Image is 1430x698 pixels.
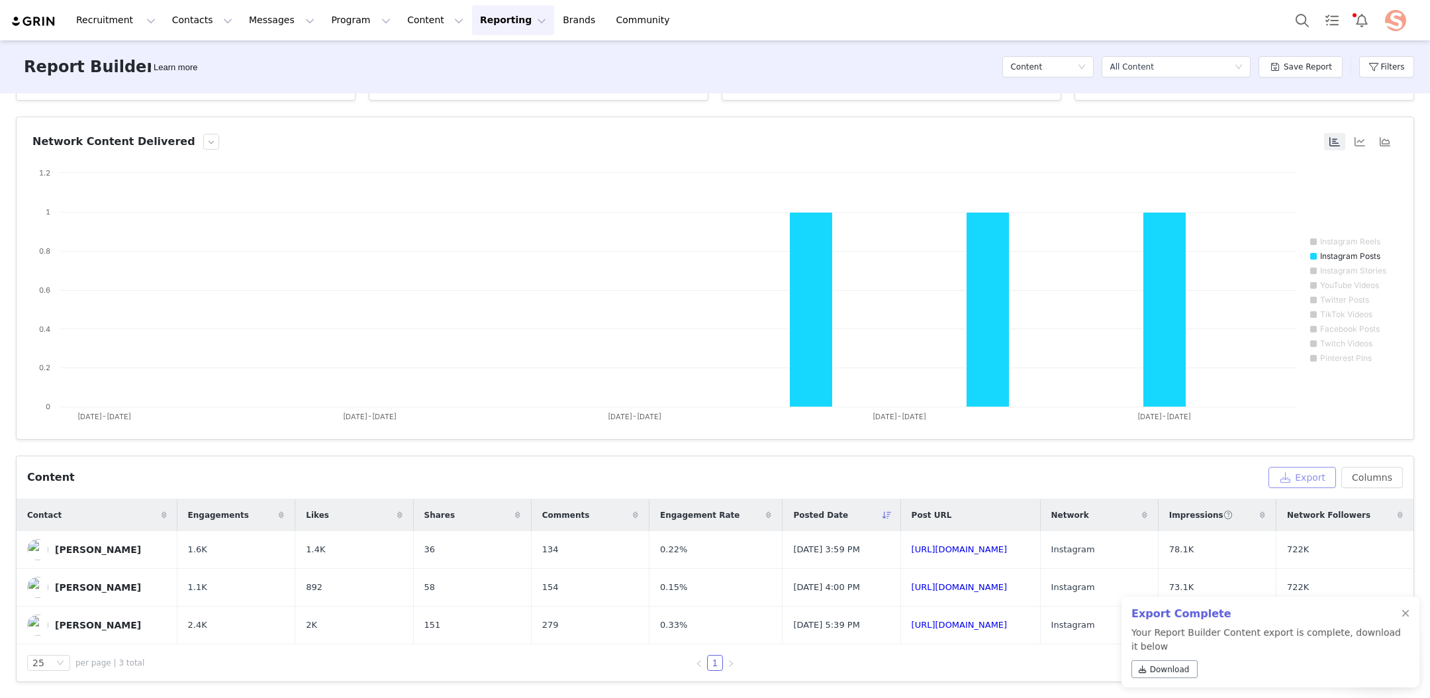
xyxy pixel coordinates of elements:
[793,619,859,632] span: [DATE] 5:39 PM
[46,402,50,411] text: 0
[1320,280,1379,290] text: YouTube Videos
[1320,295,1369,305] text: Twitter Posts
[1320,251,1380,261] text: Instagram Posts
[24,55,154,79] h3: Report Builder
[542,543,559,556] span: 134
[1320,309,1372,319] text: TikTok Videos
[912,509,952,521] span: Post URL
[1078,63,1086,72] i: icon: down
[691,655,707,671] li: Previous Page
[793,543,859,556] span: [DATE] 3:59 PM
[46,207,50,217] text: 1
[1320,338,1372,348] text: Twitch Videos
[912,620,1008,630] a: [URL][DOMAIN_NAME]
[32,656,44,670] div: 25
[424,619,441,632] span: 151
[11,15,57,28] img: grin logo
[55,544,141,555] div: [PERSON_NAME]
[1320,236,1380,246] text: Instagram Reels
[660,509,739,521] span: Engagement Rate
[472,5,554,35] button: Reporting
[873,412,926,421] text: [DATE]-[DATE]
[912,544,1008,554] a: [URL][DOMAIN_NAME]
[608,5,684,35] a: Community
[1287,581,1309,594] span: 722K
[1320,353,1372,363] text: Pinterest Pins
[56,659,64,668] i: icon: down
[424,581,436,594] span: 58
[27,615,167,636] a: [PERSON_NAME]
[306,509,329,521] span: Likes
[151,61,200,74] div: Tooltip anchor
[1341,467,1403,488] button: Columns
[1110,57,1153,77] div: All Content
[188,581,207,594] span: 1.1K
[793,581,859,594] span: [DATE] 4:00 PM
[1235,63,1243,72] i: icon: down
[660,543,687,556] span: 0.22%
[1320,324,1380,334] text: Facebook Posts
[708,656,722,670] a: 1
[555,5,607,35] a: Brands
[1259,56,1343,77] button: Save Report
[1347,5,1376,35] button: Notifications
[1051,509,1089,521] span: Network
[608,412,661,421] text: [DATE]-[DATE]
[306,543,325,556] span: 1.4K
[16,456,1414,682] article: Content
[77,412,131,421] text: [DATE]-[DATE]
[1320,266,1386,275] text: Instagram Stories
[399,5,471,35] button: Content
[55,620,141,630] div: [PERSON_NAME]
[542,509,590,521] span: Comments
[1287,509,1370,521] span: Network Followers
[32,134,195,150] h3: Network Content Delivered
[1131,626,1401,683] p: Your Report Builder Content export is complete, download it below
[1010,57,1042,77] h5: Content
[188,619,207,632] span: 2.4K
[424,509,455,521] span: Shares
[75,657,144,669] span: per page | 3 total
[1051,543,1095,556] span: Instagram
[1287,543,1309,556] span: 722K
[1288,5,1317,35] button: Search
[707,655,723,671] li: 1
[343,412,397,421] text: [DATE]-[DATE]
[39,285,50,295] text: 0.6
[27,539,167,560] a: [PERSON_NAME]
[424,543,436,556] span: 36
[1169,509,1233,521] span: Impressions
[39,246,50,256] text: 0.8
[660,619,687,632] span: 0.33%
[1169,581,1194,594] span: 73.1K
[306,619,317,632] span: 2K
[727,660,735,668] i: icon: right
[1359,56,1414,77] button: Filters
[912,582,1008,592] a: [URL][DOMAIN_NAME]
[188,543,207,556] span: 1.6K
[39,168,50,177] text: 1.2
[723,655,739,671] li: Next Page
[27,509,62,521] span: Contact
[1051,619,1095,632] span: Instagram
[68,5,164,35] button: Recruitment
[188,509,249,521] span: Engagements
[323,5,399,35] button: Program
[1051,581,1095,594] span: Instagram
[39,324,50,334] text: 0.4
[793,509,848,521] span: Posted Date
[1377,10,1419,31] button: Profile
[27,577,167,598] a: [PERSON_NAME]
[1131,606,1401,622] h2: Export Complete
[1131,660,1198,678] a: Download
[27,577,48,598] img: 234886537--s.jpg
[1268,467,1336,488] button: Export
[1317,5,1347,35] a: Tasks
[1385,10,1406,31] img: f99a58a2-e820-49b2-b1c6-889a8229352e.jpeg
[27,615,48,636] img: 234886537--s.jpg
[39,363,50,372] text: 0.2
[1169,543,1194,556] span: 78.1K
[542,619,559,632] span: 279
[660,581,687,594] span: 0.15%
